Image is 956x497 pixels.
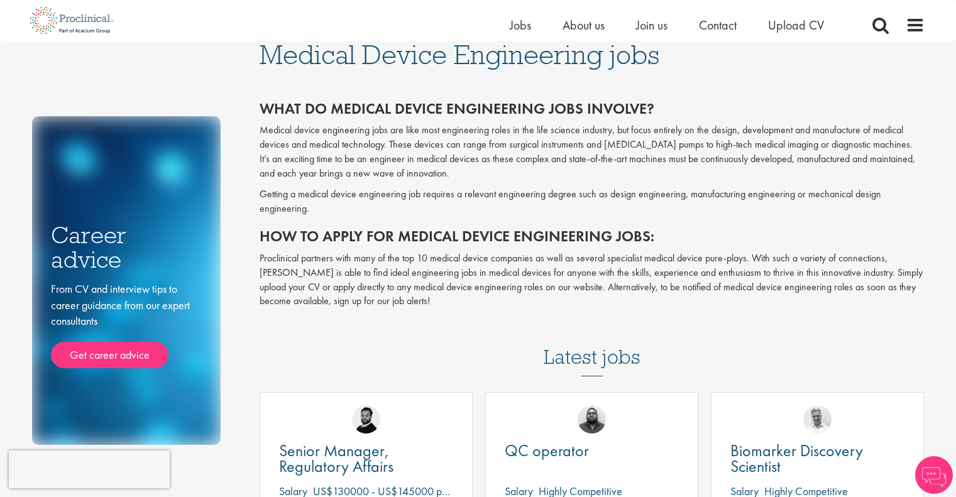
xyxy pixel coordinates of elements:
[9,451,170,488] iframe: reCAPTCHA
[260,251,925,309] p: Proclinical partners with many of the top 10 medical device companies as well as several speciali...
[505,443,679,459] a: QC operator
[51,281,202,368] div: From CV and interview tips to career guidance from our expert consultants
[260,228,925,244] h2: How to apply for medical device engineering jobs:
[510,17,531,33] a: Jobs
[505,440,589,461] span: QC operator
[260,101,925,117] h2: What do medical device engineering jobs involve?
[578,405,606,434] img: Ashley Bennett
[636,17,668,33] a: Join us
[699,17,737,33] a: Contact
[260,187,925,216] p: Getting a medical device engineering job requires a relevant engineering degree such as design en...
[730,440,863,477] span: Biomarker Discovery Scientist
[544,315,640,376] h3: Latest jobs
[51,342,168,368] a: Get career advice
[768,17,824,33] a: Upload CV
[279,440,393,477] span: Senior Manager, Regulatory Affairs
[563,17,605,33] a: About us
[915,456,953,494] img: Chatbot
[260,123,925,180] p: Medical device engineering jobs are like most engineering roles in the life science industry, but...
[51,223,202,271] h3: Career advice
[260,38,659,72] span: Medical Device Engineering jobs
[730,443,904,474] a: Biomarker Discovery Scientist
[803,405,832,434] img: Joshua Bye
[279,443,453,474] a: Senior Manager, Regulatory Affairs
[352,405,380,434] img: Nick Walker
